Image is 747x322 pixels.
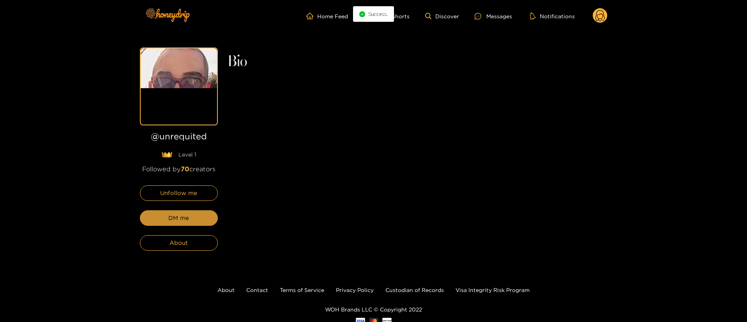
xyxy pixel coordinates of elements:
span: Level 1 [178,151,196,158]
button: Unfollow me [140,185,218,201]
a: Custodian of Records [385,287,444,293]
button: Notifications [528,12,577,20]
span: home [306,12,317,19]
a: Contact [246,287,268,293]
a: Terms of Service [280,287,324,293]
a: Privacy Policy [336,287,374,293]
span: check-circle [359,11,365,17]
span: Unfollow me [160,188,197,198]
a: Discover [425,13,459,19]
span: 70 [181,165,189,172]
span: About [170,238,188,248]
a: Home Feed [306,12,348,19]
a: About [217,287,235,293]
button: DM me [140,210,218,226]
div: Followed by creators [140,165,218,174]
img: profile [141,48,217,125]
h2: Bio [227,55,607,69]
div: Messages [475,12,512,21]
button: About [140,235,218,251]
a: Visa Integrity Risk Program [456,287,530,293]
h1: @ unrequited [140,132,218,144]
img: lavel grade [161,151,173,158]
span: DM me [168,213,189,223]
span: Success. [368,11,388,17]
